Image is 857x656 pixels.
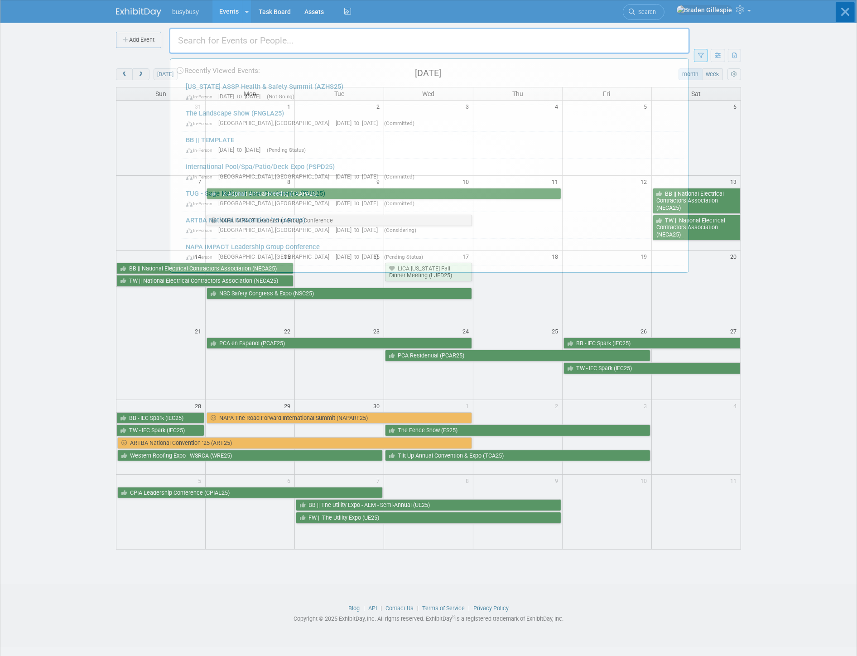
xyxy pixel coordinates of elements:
span: (Pending Status) [267,147,306,153]
span: In-Person [186,94,217,100]
a: BB || TEMPLATE In-Person [DATE] to [DATE] (Pending Status) [182,132,684,158]
input: Search for Events or People... [169,28,690,54]
span: [DATE] to [DATE] [336,120,383,126]
span: In-Person [186,121,217,126]
span: In-Person [186,227,217,233]
a: [US_STATE] ASSP Health & Safety Summit (AZHS25) In-Person [DATE] to [DATE] (Not Going) [182,78,684,105]
span: (Not Going) [267,93,295,100]
span: In-Person [186,254,217,260]
span: [GEOGRAPHIC_DATA], [GEOGRAPHIC_DATA] [219,253,334,260]
span: [GEOGRAPHIC_DATA], [GEOGRAPHIC_DATA] [219,200,334,207]
a: ARTBA National Convention '25 (ART25) In-Person [GEOGRAPHIC_DATA], [GEOGRAPHIC_DATA] [DATE] to [D... [182,212,684,238]
span: In-Person [186,201,217,207]
span: [DATE] to [DATE] [336,253,383,260]
a: NAPA IMPACT Leadership Group Conference In-Person [GEOGRAPHIC_DATA], [GEOGRAPHIC_DATA] [DATE] to ... [182,239,684,265]
span: [GEOGRAPHIC_DATA], [GEOGRAPHIC_DATA] [219,120,334,126]
span: [DATE] to [DATE] [336,227,383,233]
span: [DATE] to [DATE] [219,146,265,153]
a: TUG - Sage National User Conference (TUG25) In-Person [GEOGRAPHIC_DATA], [GEOGRAPHIC_DATA] [DATE]... [182,185,684,212]
span: (Pending Status) [385,254,424,260]
a: International Pool/Spa/Patio/Deck Expo (PSPD25) In-Person [GEOGRAPHIC_DATA], [GEOGRAPHIC_DATA] [D... [182,159,684,185]
span: In-Person [186,174,217,180]
span: [DATE] to [DATE] [336,173,383,180]
span: [DATE] to [DATE] [336,200,383,207]
a: The Landscape Show (FNGLA25) In-Person [GEOGRAPHIC_DATA], [GEOGRAPHIC_DATA] [DATE] to [DATE] (Com... [182,105,684,131]
span: [GEOGRAPHIC_DATA], [GEOGRAPHIC_DATA] [219,227,334,233]
span: (Committed) [385,200,415,207]
span: (Committed) [385,174,415,180]
span: (Committed) [385,120,415,126]
span: [GEOGRAPHIC_DATA], [GEOGRAPHIC_DATA] [219,173,334,180]
span: [DATE] to [DATE] [219,93,265,100]
span: In-Person [186,147,217,153]
div: Recently Viewed Events: [175,59,684,78]
span: (Considering) [385,227,417,233]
